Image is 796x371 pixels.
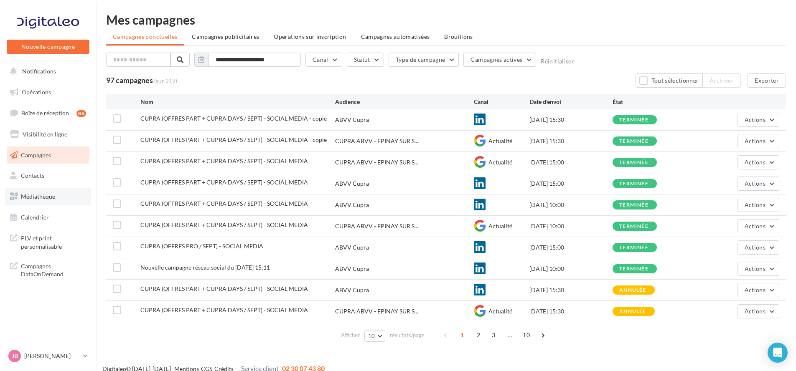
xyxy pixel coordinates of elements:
[5,209,91,226] a: Calendrier
[21,260,86,278] span: Campagnes DataOnDemand
[503,328,516,342] span: ...
[748,73,786,88] button: Exporter
[619,117,648,123] div: terminée
[529,137,613,145] div: [DATE] 15:30
[140,179,308,186] span: CUPRA (OFFRES PART + CUPRA DAYS / SEPT) - SOCIAL MEDIA
[21,151,51,158] span: Campagnes
[140,136,327,143] span: CUPRA (OFFRES PART + CUPRA DAYS / SEPT) - SOCIAL MEDIA - copie
[140,200,308,207] span: CUPRA (OFFRES PART + CUPRA DAYS / SEPT) - SOCIAL MEDIA
[335,243,369,252] div: ABVV Cupra
[22,68,56,75] span: Notifications
[335,265,369,273] div: ABVV Cupra
[364,330,386,342] button: 10
[738,283,779,297] button: Actions
[335,307,418,315] span: CUPRA ABVV - EPINAY SUR S...
[140,157,308,164] span: CUPRA (OFFRES PART + CUPRA DAYS / SEPT) - SOCIAL MEDIA
[341,331,360,339] span: Afficher
[335,116,369,124] div: ABVV Cupra
[619,309,646,314] div: annulée
[106,76,153,85] span: 97 campagnes
[529,286,613,294] div: [DATE] 15:30
[529,98,613,106] div: Date d'envoi
[745,137,765,144] span: Actions
[745,286,765,293] span: Actions
[455,328,469,342] span: 1
[140,285,308,292] span: CUPRA (OFFRES PART + CUPRA DAYS / SEPT) - SOCIAL MEDIA
[619,181,648,187] div: terminée
[5,126,91,143] a: Visibilité en ligne
[745,180,765,187] span: Actions
[12,352,18,360] span: JB
[5,257,91,282] a: Campagnes DataOnDemand
[488,137,512,144] span: Actualité
[192,33,259,40] span: Campagnes publicitaires
[738,155,779,169] button: Actions
[738,219,779,233] button: Actions
[529,307,613,315] div: [DATE] 15:30
[619,288,646,293] div: annulée
[24,352,80,360] p: [PERSON_NAME]
[274,33,346,40] span: Operations sur inscription
[390,331,425,339] span: résultats/page
[140,115,327,122] span: CUPRA (OFFRES PART + CUPRA DAYS / SEPT) - SOCIAL MEDIA - copie
[154,77,177,85] span: (sur 219)
[738,198,779,212] button: Actions
[541,58,574,65] button: Réinitialiser
[7,40,89,54] button: Nouvelle campagne
[619,245,648,250] div: terminée
[745,116,765,123] span: Actions
[22,88,51,96] span: Opérations
[140,264,270,271] span: Nouvelle campagne réseau social du 09-09-2025 15:11
[21,232,86,250] span: PLV et print personnalisable
[470,56,522,63] span: Campagnes actives
[335,98,474,106] div: Audience
[5,229,91,254] a: PLV et print personnalisable
[21,172,44,179] span: Contacts
[140,242,263,250] span: CUPRA (OFFRES PRO / SEPT) - SOCIAL MEDIA
[529,201,613,209] div: [DATE] 10:00
[5,104,91,122] a: Boîte de réception86
[140,98,335,106] div: Nom
[519,328,533,342] span: 10
[389,53,459,67] button: Type de campagne
[335,137,418,145] span: CUPRA ABVV - EPINAY SUR S...
[619,266,648,272] div: terminée
[488,159,512,166] span: Actualité
[636,73,702,88] button: Tout sélectionner
[768,343,788,363] div: Open Intercom Messenger
[529,265,613,273] div: [DATE] 10:00
[619,139,648,144] div: terminée
[745,244,765,251] span: Actions
[488,222,512,230] span: Actualité
[745,201,765,208] span: Actions
[5,167,91,184] a: Contacts
[463,53,536,67] button: Campagnes actives
[745,159,765,166] span: Actions
[738,262,779,276] button: Actions
[738,134,779,148] button: Actions
[335,286,369,294] div: ABVV Cupra
[5,63,88,80] button: Notifications
[745,222,765,230] span: Actions
[140,306,308,313] span: CUPRA (OFFRES PART + CUPRA DAYS / SEPT) - SOCIAL MEDIA
[488,308,512,315] span: Actualité
[529,243,613,252] div: [DATE] 15:00
[487,328,500,342] span: 3
[5,188,91,205] a: Médiathèque
[305,53,342,67] button: Canal
[745,265,765,272] span: Actions
[472,328,485,342] span: 2
[361,33,430,40] span: Campagnes automatisées
[529,179,613,188] div: [DATE] 15:00
[335,158,418,167] span: CUPRA ABVV - EPINAY SUR S...
[335,179,369,188] div: ABVV Cupra
[5,83,91,101] a: Opérations
[745,308,765,315] span: Actions
[619,224,648,229] div: terminée
[106,13,786,26] div: Mes campagnes
[444,33,473,40] span: Brouillons
[529,222,613,230] div: [DATE] 10:00
[529,116,613,124] div: [DATE] 15:30
[76,110,86,117] div: 86
[738,240,779,255] button: Actions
